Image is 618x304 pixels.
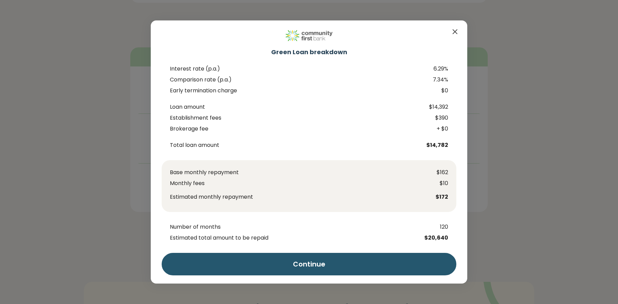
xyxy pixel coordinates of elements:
span: $14,392 [422,103,456,111]
span: 120 [422,223,456,231]
span: Estimated total amount to be repaid [170,234,422,242]
span: $14,782 [422,141,456,149]
span: $0 [422,87,456,95]
span: Monthly fees [170,179,414,187]
span: Establishment fees [170,114,422,122]
button: Continue [162,253,456,275]
span: Total loan amount [170,141,422,149]
img: Lender Logo [285,29,333,42]
span: 7.34% [422,76,456,84]
button: Close [451,27,459,36]
span: Comparison rate (p.a.) [170,76,422,84]
span: Brokerage fee [170,125,422,133]
span: Early termination charge [170,87,422,95]
span: Interest rate (p.a.) [170,65,422,73]
span: Estimated monthly repayment [170,193,414,201]
span: 6.29% [422,65,456,73]
span: Loan amount [170,103,422,111]
span: Number of months [170,223,422,231]
span: + $0 [422,125,456,133]
span: $162 [414,168,448,177]
h2: Green Loan breakdown [162,48,456,56]
span: $10 [414,179,448,187]
span: $20,640 [422,234,456,242]
span: $390 [422,114,456,122]
span: $172 [414,193,448,201]
span: Base monthly repayment [170,168,414,177]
